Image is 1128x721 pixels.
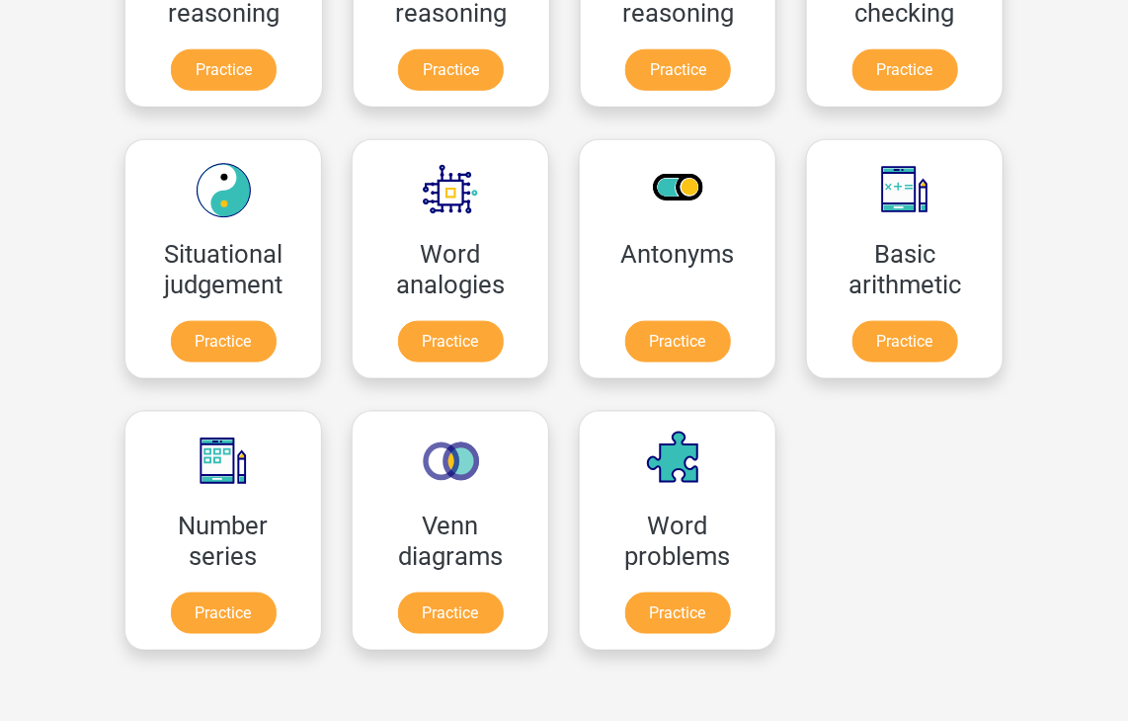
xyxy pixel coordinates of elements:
[625,49,731,91] a: Practice
[398,593,504,634] a: Practice
[398,49,504,91] a: Practice
[171,593,277,634] a: Practice
[852,49,958,91] a: Practice
[171,321,277,362] a: Practice
[852,321,958,362] a: Practice
[171,49,277,91] a: Practice
[398,321,504,362] a: Practice
[625,321,731,362] a: Practice
[625,593,731,634] a: Practice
